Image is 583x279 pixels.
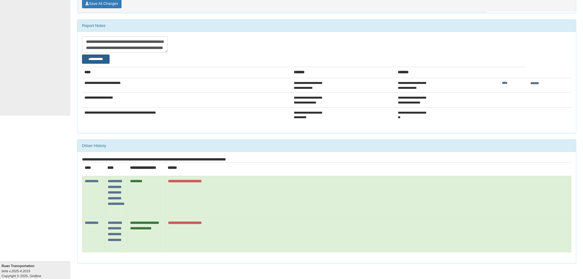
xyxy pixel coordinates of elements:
div: Report Notes [77,20,576,32]
div: Driver History [77,140,576,152]
button: Change Filter Options [82,55,110,64]
i: beta v.2025.4.2019 [2,269,30,273]
div: Copyright © 2025, Gridline [2,263,70,278]
b: Ruan Transportation [2,264,35,268]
